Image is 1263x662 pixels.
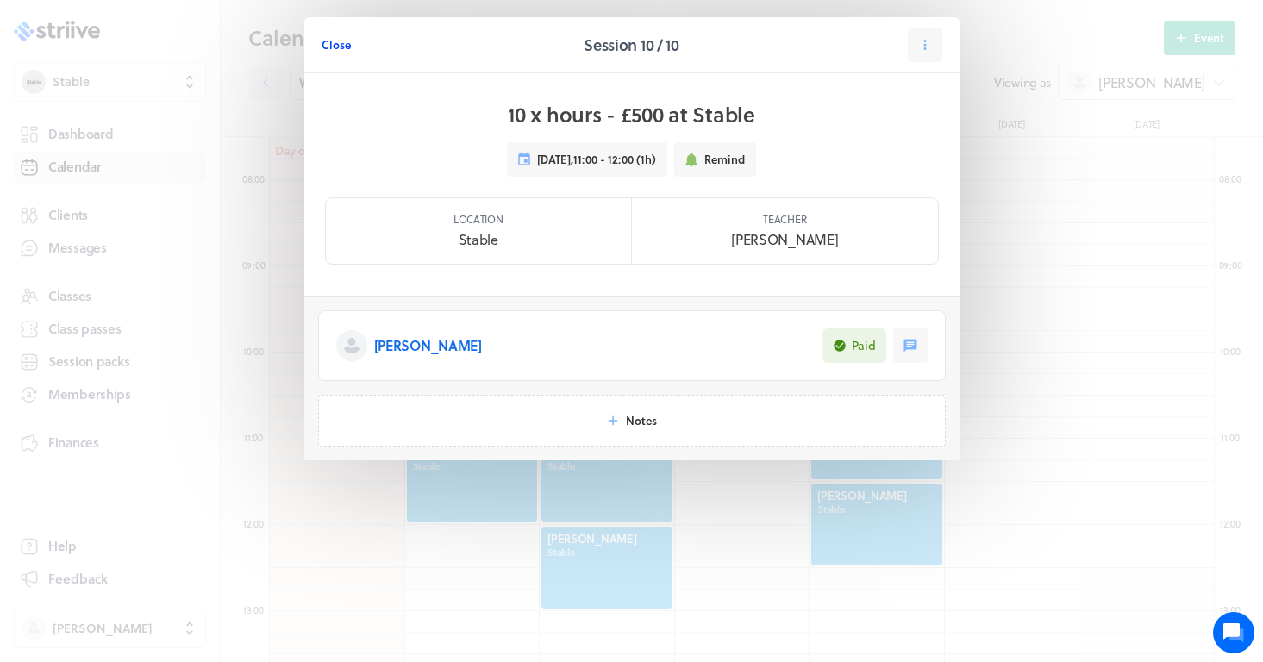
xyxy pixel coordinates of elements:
[852,337,876,354] div: Paid
[111,211,207,225] span: New conversation
[322,37,351,53] span: Close
[23,268,322,289] p: Find an answer quickly
[626,413,657,428] span: Notes
[318,395,946,447] button: Notes
[322,28,351,62] button: Close
[26,115,319,170] h2: We're here to help. Ask us anything!
[507,142,667,177] button: [DATE],11:00 - 12:00 (1h)
[1213,612,1254,653] iframe: gist-messenger-bubble-iframe
[731,229,838,250] p: [PERSON_NAME]
[459,229,498,250] p: Stable
[453,212,503,226] p: Location
[508,101,754,128] h1: 10 x hours - £500 at Stable
[27,201,318,235] button: New conversation
[763,212,806,226] p: Teacher
[26,84,319,111] h1: Hi [PERSON_NAME]
[584,33,679,57] h2: Session 10 / 10
[50,297,308,331] input: Search articles
[674,142,756,177] button: Remind
[374,335,482,356] p: [PERSON_NAME]
[704,152,745,167] span: Remind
